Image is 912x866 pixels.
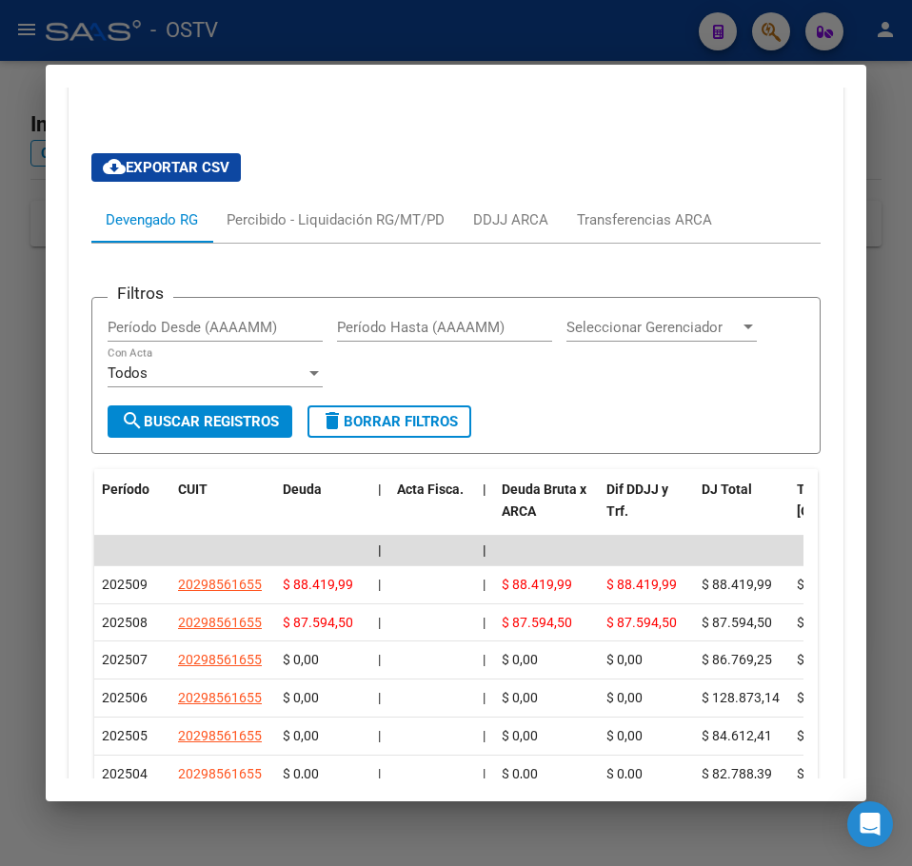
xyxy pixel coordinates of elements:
span: 20298561655 [178,615,262,630]
span: DJ Total [702,482,752,497]
span: | [483,728,486,743]
span: | [483,615,486,630]
span: $ 0,00 [797,615,833,630]
span: | [483,482,486,497]
span: $ 84.612,41 [797,728,867,743]
datatable-header-cell: Acta Fisca. [389,469,475,553]
span: 202507 [102,652,148,667]
span: Acta Fisca. [397,482,464,497]
span: $ 0,00 [606,766,643,781]
button: Buscar Registros [108,405,292,438]
span: Dif DDJJ y Trf. [606,482,668,519]
span: | [378,690,381,705]
span: Exportar CSV [103,159,229,176]
datatable-header-cell: Dif DDJJ y Trf. [599,469,694,553]
span: | [483,652,486,667]
datatable-header-cell: CUIT [170,469,275,553]
span: | [378,615,381,630]
button: Exportar CSV [91,153,241,182]
span: $ 0,00 [502,652,538,667]
mat-icon: search [121,409,144,432]
span: $ 88.419,99 [606,577,677,592]
span: 20298561655 [178,577,262,592]
span: $ 86.769,25 [702,652,772,667]
span: $ 0,00 [283,690,319,705]
span: 20298561655 [178,652,262,667]
mat-icon: cloud_download [103,155,126,178]
span: $ 128.873,14 [702,690,780,705]
span: Borrar Filtros [321,413,458,430]
datatable-header-cell: | [475,469,494,553]
span: | [378,766,381,781]
span: $ 88.419,99 [702,577,772,592]
span: 202509 [102,577,148,592]
span: Período [102,482,149,497]
span: 202508 [102,615,148,630]
div: Percibido - Liquidación RG/MT/PD [227,209,445,230]
span: $ 88.419,99 [502,577,572,592]
span: $ 87.594,50 [502,615,572,630]
span: $ 0,00 [283,728,319,743]
span: $ 87.594,50 [283,615,353,630]
span: $ 0,00 [283,766,319,781]
datatable-header-cell: Deuda [275,469,370,553]
span: Deuda [283,482,322,497]
span: | [378,577,381,592]
span: | [378,652,381,667]
span: | [483,690,486,705]
span: $ 82.788,39 [702,766,772,781]
div: Devengado RG [106,209,198,230]
span: | [483,542,486,558]
span: Todos [108,364,148,382]
span: $ 84.612,41 [702,728,772,743]
h3: Filtros [108,283,173,304]
datatable-header-cell: Período [94,469,170,553]
span: 202506 [102,690,148,705]
span: $ 128.873,14 [797,690,875,705]
button: Borrar Filtros [307,405,471,438]
div: Transferencias ARCA [577,209,712,230]
span: 202504 [102,766,148,781]
mat-icon: delete [321,409,344,432]
span: $ 87.594,50 [606,615,677,630]
span: $ 88.419,99 [283,577,353,592]
span: $ 87.594,50 [702,615,772,630]
span: $ 0,00 [502,766,538,781]
span: $ 0,00 [797,577,833,592]
div: DDJJ ARCA [473,209,548,230]
span: Seleccionar Gerenciador [566,319,740,336]
div: Open Intercom Messenger [847,801,893,847]
span: | [378,728,381,743]
span: $ 82.788,39 [797,766,867,781]
span: $ 0,00 [283,652,319,667]
datatable-header-cell: Tot. Trf. Bruto [789,469,884,553]
span: Buscar Registros [121,413,279,430]
span: 20298561655 [178,728,262,743]
span: $ 0,00 [606,652,643,667]
datatable-header-cell: | [370,469,389,553]
datatable-header-cell: DJ Total [694,469,789,553]
span: | [483,577,486,592]
span: | [378,542,382,558]
span: Deuda Bruta x ARCA [502,482,586,519]
span: $ 0,00 [502,690,538,705]
span: 20298561655 [178,690,262,705]
span: 20298561655 [178,766,262,781]
span: CUIT [178,482,208,497]
span: $ 0,00 [606,728,643,743]
span: $ 0,00 [502,728,538,743]
span: 202505 [102,728,148,743]
span: | [483,766,486,781]
span: $ 0,00 [606,690,643,705]
span: | [378,482,382,497]
span: $ 86.769,25 [797,652,867,667]
datatable-header-cell: Deuda Bruta x ARCA [494,469,599,553]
